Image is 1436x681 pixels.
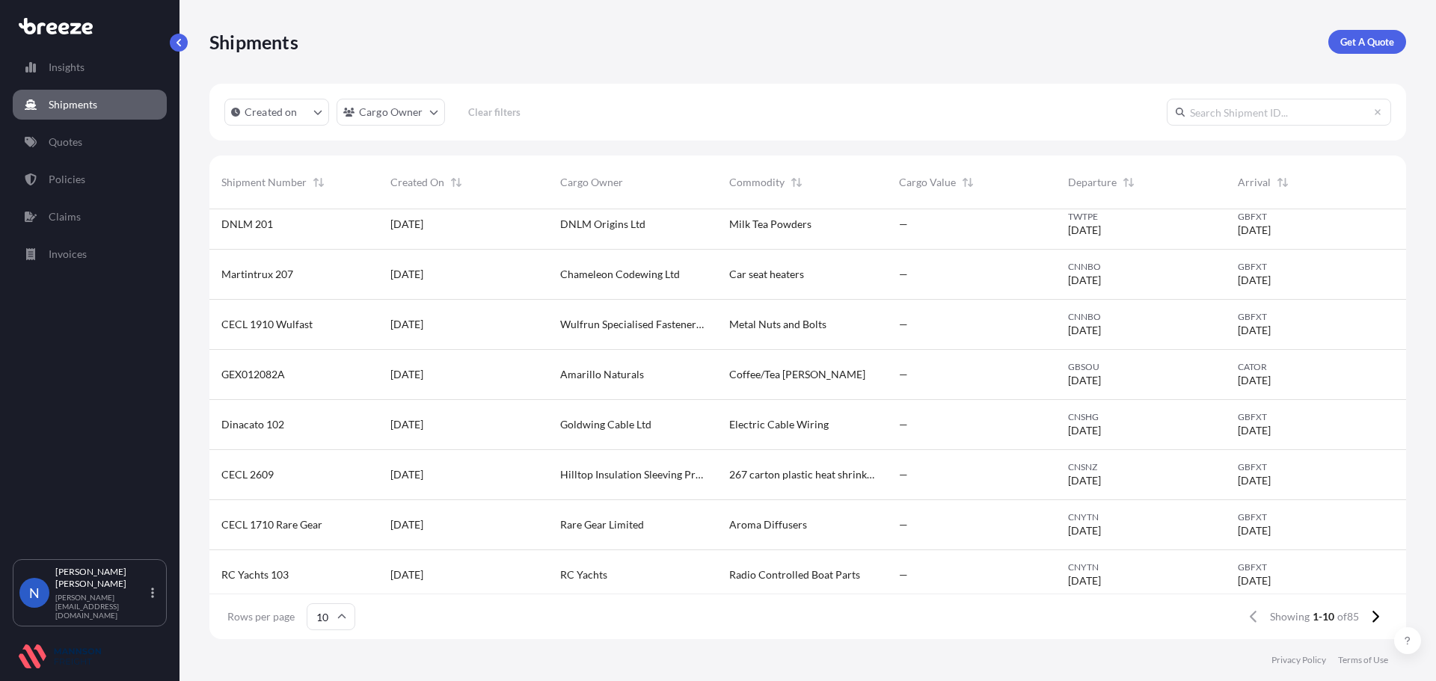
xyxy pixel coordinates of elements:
[899,175,956,190] span: Cargo Value
[1238,461,1383,473] span: GBFXT
[1238,211,1383,223] span: GBFXT
[1068,175,1117,190] span: Departure
[29,585,40,600] span: N
[899,517,908,532] span: —
[729,367,865,382] span: Coffee/Tea [PERSON_NAME]
[55,566,148,590] p: [PERSON_NAME] [PERSON_NAME]
[1238,273,1271,288] span: [DATE]
[899,217,908,232] span: —
[1068,561,1213,573] span: CNYTN
[13,90,167,120] a: Shipments
[390,567,423,582] span: [DATE]
[1068,211,1213,223] span: TWTPE
[221,175,307,190] span: Shipment Number
[1068,523,1101,538] span: [DATE]
[1271,654,1326,666] a: Privacy Policy
[1238,511,1383,523] span: GBFXT
[560,217,645,232] span: DNLM Origins Ltd
[560,417,651,432] span: Goldwing Cable Ltd
[560,567,607,582] span: RC Yachts
[729,517,807,532] span: Aroma Diffusers
[1328,30,1406,54] a: Get A Quote
[1068,411,1213,423] span: CNSHG
[390,217,423,232] span: [DATE]
[1338,654,1388,666] a: Terms of Use
[1238,473,1271,488] span: [DATE]
[729,417,829,432] span: Electric Cable Wiring
[13,202,167,232] a: Claims
[1068,273,1101,288] span: [DATE]
[1068,361,1213,373] span: GBSOU
[49,60,85,75] p: Insights
[390,317,423,332] span: [DATE]
[1238,261,1383,273] span: GBFXT
[390,467,423,482] span: [DATE]
[1068,423,1101,438] span: [DATE]
[1238,411,1383,423] span: GBFXT
[1238,561,1383,573] span: GBFXT
[221,367,285,382] span: GEX012082A
[1068,511,1213,523] span: CNYTN
[560,175,623,190] span: Cargo Owner
[899,267,908,282] span: —
[560,467,705,482] span: Hilltop Insulation Sleeving Products Ltd
[390,267,423,282] span: [DATE]
[1068,473,1101,488] span: [DATE]
[452,100,536,124] button: Clear filters
[245,105,298,120] p: Created on
[19,644,101,668] img: organization-logo
[1270,609,1310,624] span: Showing
[899,367,908,382] span: —
[899,317,908,332] span: —
[1068,223,1101,238] span: [DATE]
[959,173,977,191] button: Sort
[390,367,423,382] span: [DATE]
[227,609,295,624] span: Rows per page
[1238,373,1271,388] span: [DATE]
[1238,223,1271,238] span: [DATE]
[1120,173,1138,191] button: Sort
[1238,175,1271,190] span: Arrival
[729,317,826,332] span: Metal Nuts and Bolts
[1337,609,1359,624] span: of 85
[1167,99,1391,126] input: Search Shipment ID...
[899,417,908,432] span: —
[468,105,521,120] p: Clear filters
[13,164,167,194] a: Policies
[560,317,705,332] span: Wulfrun Specialised Fasteners Ltd
[221,217,273,232] span: DNLM 201
[1068,323,1101,338] span: [DATE]
[729,467,874,482] span: 267 carton plastic heat shrink tubes
[390,517,423,532] span: [DATE]
[49,209,81,224] p: Claims
[224,99,329,126] button: createdOn Filter options
[1340,34,1394,49] p: Get A Quote
[1068,461,1213,473] span: CNSNZ
[49,135,82,150] p: Quotes
[729,567,860,582] span: Radio Controlled Boat Parts
[13,127,167,157] a: Quotes
[49,247,87,262] p: Invoices
[1238,423,1271,438] span: [DATE]
[337,99,445,126] button: cargoOwner Filter options
[221,517,322,532] span: CECL 1710 Rare Gear
[1068,373,1101,388] span: [DATE]
[221,417,284,432] span: Dinacato 102
[359,105,423,120] p: Cargo Owner
[221,567,289,582] span: RC Yachts 103
[209,30,298,54] p: Shipments
[788,173,806,191] button: Sort
[1068,573,1101,588] span: [DATE]
[1238,323,1271,338] span: [DATE]
[310,173,328,191] button: Sort
[560,267,680,282] span: Chameleon Codewing Ltd
[899,467,908,482] span: —
[390,175,444,190] span: Created On
[49,172,85,187] p: Policies
[1238,361,1383,373] span: CATOR
[729,175,785,190] span: Commodity
[221,267,293,282] span: Martintrux 207
[1068,311,1213,323] span: CNNBO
